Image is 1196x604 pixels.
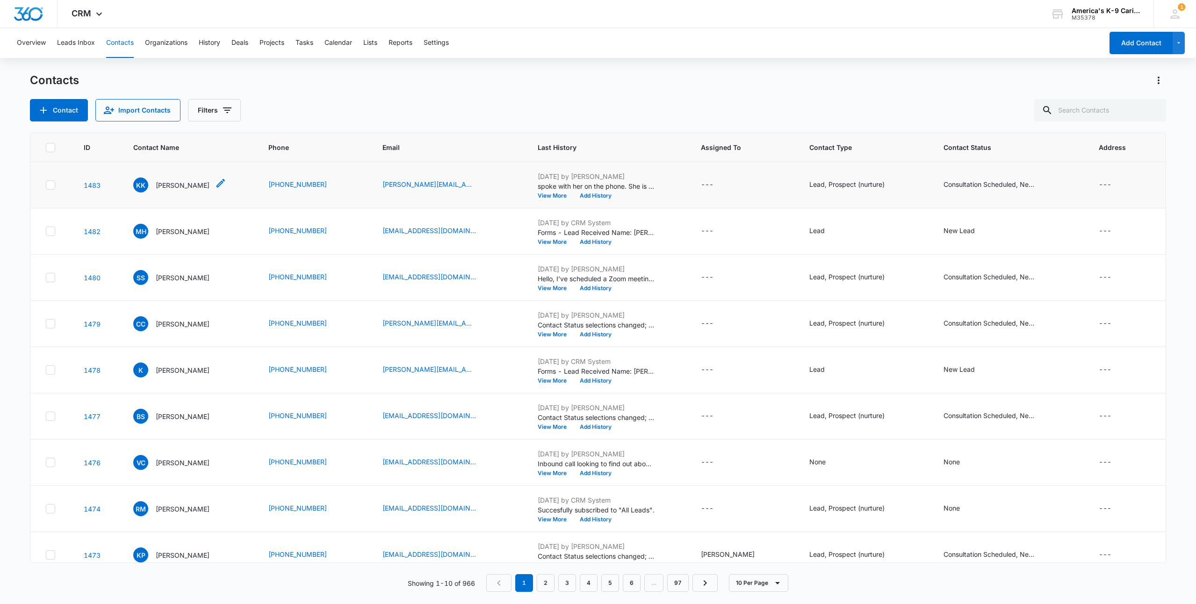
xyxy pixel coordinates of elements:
[324,28,352,58] button: Calendar
[231,28,248,58] button: Deals
[944,142,1063,152] span: Contact Status
[156,504,209,514] p: [PERSON_NAME]
[573,332,618,337] button: Add History
[1178,3,1185,11] div: notifications count
[382,226,493,237] div: Email - hubbard05@gmail.com - Select to Edit Field
[156,273,209,283] p: [PERSON_NAME]
[1099,503,1128,514] div: Address - - Select to Edit Field
[1099,142,1137,152] span: Address
[701,549,771,561] div: Assigned To - Ted Madsen - Select to Edit Field
[133,501,226,516] div: Contact Name - Rosy McGillan - Select to Edit Field
[133,409,226,424] div: Contact Name - Bernadette Schmitt - Select to Edit Field
[133,178,148,192] span: KK
[701,318,713,329] div: ---
[701,318,730,329] div: Assigned To - - Select to Edit Field
[133,409,148,424] span: BS
[382,549,476,559] a: [EMAIL_ADDRESS][DOMAIN_NAME]
[1099,457,1111,468] div: ---
[156,319,209,329] p: [PERSON_NAME]
[30,99,88,121] button: Add Contact
[809,364,825,374] div: Lead
[809,272,885,282] div: Lead, Prospect (nurture)
[1151,73,1166,88] button: Actions
[701,272,713,283] div: ---
[538,274,655,284] p: Hello, I’ve scheduled a Zoom meeting via your website for [DATE] 1pm. I look forward to discussin...
[701,503,713,514] div: ---
[84,366,101,374] a: Navigate to contact details page for Kristin
[538,171,655,181] p: [DATE] by [PERSON_NAME]
[1034,99,1166,121] input: Search Contacts
[701,503,730,514] div: Assigned To - - Select to Edit Field
[809,318,885,328] div: Lead, Prospect (nurture)
[156,365,209,375] p: [PERSON_NAME]
[701,457,713,468] div: ---
[701,364,730,376] div: Assigned To - - Select to Edit Field
[84,412,101,420] a: Navigate to contact details page for Bernadette Schmitt
[1099,226,1111,237] div: ---
[382,364,476,374] a: [PERSON_NAME][EMAIL_ADDRESS][PERSON_NAME][DOMAIN_NAME]
[944,272,1037,282] div: Consultation Scheduled, New Lead
[268,503,327,513] a: [PHONE_NUMBER]
[156,412,209,421] p: [PERSON_NAME]
[84,320,101,328] a: Navigate to contact details page for Cecilia Closs
[133,224,226,239] div: Contact Name - Megan Hubbard - Select to Edit Field
[268,179,344,191] div: Phone - (703) 967-0135 - Select to Edit Field
[558,574,576,592] a: Page 3
[133,455,148,470] span: VC
[538,459,655,469] p: Inbound call looking to find out about training her dog for service... has doctor note.
[1099,272,1111,283] div: ---
[268,318,327,328] a: [PHONE_NUMBER]
[538,320,655,330] p: Contact Status selections changed; Consultation Scheduled was added.
[268,457,344,468] div: Phone - (787) 248-4014 - Select to Edit Field
[573,424,618,430] button: Add History
[701,411,730,422] div: Assigned To - - Select to Edit Field
[84,181,101,189] a: Navigate to contact details page for Kimberly Kenny
[133,547,226,562] div: Contact Name - Kimberly Powell - Select to Edit Field
[692,574,718,592] a: Next Page
[1099,318,1111,329] div: ---
[1099,226,1128,237] div: Address - - Select to Edit Field
[268,411,344,422] div: Phone - (307) 213-0837 - Select to Edit Field
[486,574,718,592] nav: Pagination
[382,457,476,467] a: [EMAIL_ADDRESS][DOMAIN_NAME]
[133,270,226,285] div: Contact Name - Shannon Sherlin - Select to Edit Field
[701,179,713,191] div: ---
[809,142,907,152] span: Contact Type
[259,28,284,58] button: Projects
[57,28,95,58] button: Leads Inbox
[809,503,885,513] div: Lead, Prospect (nurture)
[268,318,344,329] div: Phone - (703) 843-3267 - Select to Edit Field
[944,549,1037,559] div: Consultation Scheduled, New Lead, Quote Sent / Decision Pending
[538,366,655,376] p: Forms - Lead Received Name: [PERSON_NAME]: [PERSON_NAME][EMAIL_ADDRESS][PERSON_NAME][DOMAIN_NAME]...
[538,541,655,551] p: [DATE] by [PERSON_NAME]
[944,364,992,376] div: Contact Status - New Lead - Select to Edit Field
[538,551,655,561] p: Contact Status selections changed; Quote Sent / Decision Pending was added.
[156,180,209,190] p: [PERSON_NAME]
[1099,411,1128,422] div: Address - - Select to Edit Field
[1099,411,1111,422] div: ---
[944,411,1037,420] div: Consultation Scheduled, New Lead, Quote Sent / Decision Pending
[382,179,493,191] div: Email - kimberly.c.kenny@gmail.com - Select to Edit Field
[809,549,901,561] div: Contact Type - Lead, Prospect (nurture) - Select to Edit Field
[538,142,664,152] span: Last History
[701,226,730,237] div: Assigned To - - Select to Edit Field
[133,270,148,285] span: SS
[133,178,226,192] div: Contact Name - Kimberly Kenny - Select to Edit Field
[133,316,226,331] div: Contact Name - Cecilia Closs - Select to Edit Field
[809,457,843,468] div: Contact Type - None - Select to Edit Field
[30,73,79,87] h1: Contacts
[538,285,573,291] button: View More
[382,503,476,513] a: [EMAIL_ADDRESS][DOMAIN_NAME]
[382,272,476,282] a: [EMAIL_ADDRESS][DOMAIN_NAME]
[809,457,826,467] div: None
[944,457,977,468] div: Contact Status - None - Select to Edit Field
[133,362,148,377] span: K
[268,364,327,374] a: [PHONE_NUMBER]
[133,316,148,331] span: CC
[538,264,655,274] p: [DATE] by [PERSON_NAME]
[538,218,655,227] p: [DATE] by CRM System
[944,411,1054,422] div: Contact Status - Consultation Scheduled, New Lead, Quote Sent / Decision Pending - Select to Edit...
[809,318,901,329] div: Contact Type - Lead, Prospect (nurture) - Select to Edit Field
[382,411,493,422] div: Email - bernadettepia81500@gmail.com - Select to Edit Field
[809,226,842,237] div: Contact Type - Lead - Select to Edit Field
